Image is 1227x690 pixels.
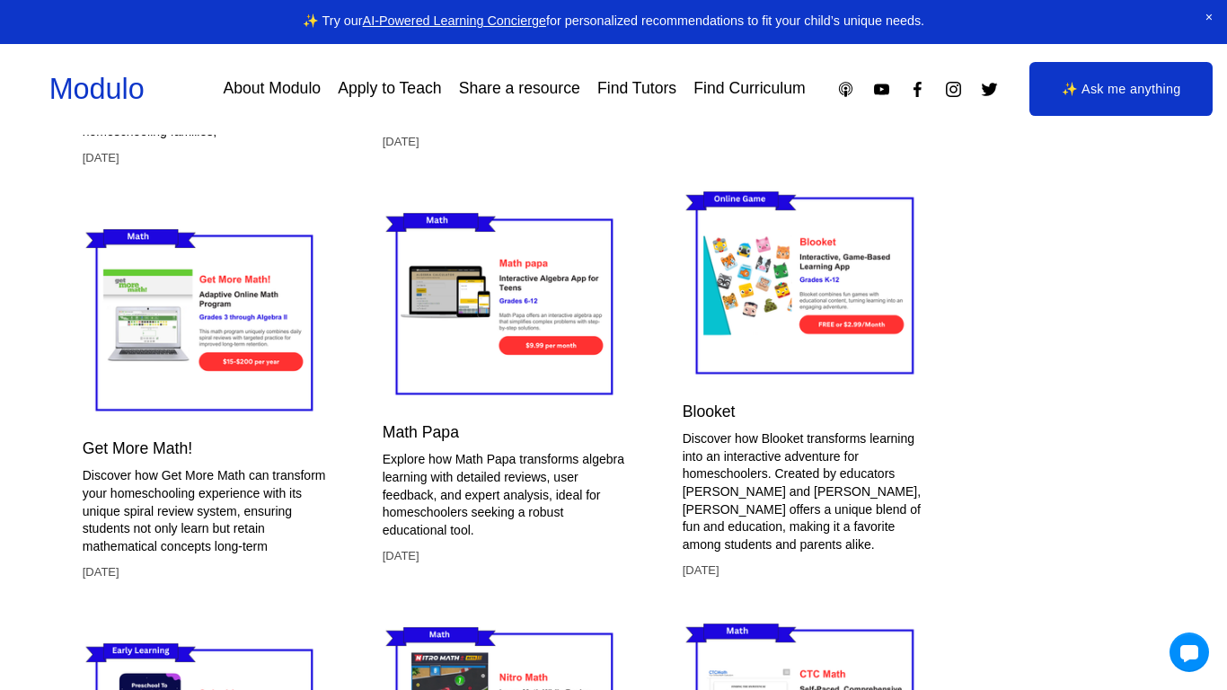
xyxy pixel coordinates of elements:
[83,564,119,580] time: [DATE]
[459,74,580,105] a: Share a resource
[693,74,805,105] a: Find Curriculum
[338,74,441,105] a: Apply to Teach
[980,80,999,99] a: Twitter
[836,80,855,99] a: Apple Podcasts
[83,467,329,555] p: Discover how Get More Math can transform your homeschooling experience with its unique spiral rev...
[83,439,192,457] a: Get More Math!
[83,150,119,166] time: [DATE]
[908,80,927,99] a: Facebook
[683,562,719,579] time: [DATE]
[383,134,419,150] time: [DATE]
[683,430,930,553] p: Discover how Blooket transforms learning into an interactive adventure for homeschoolers. Created...
[383,423,459,441] a: Math Papa
[1029,62,1213,116] a: ✨ Ask me anything
[363,13,546,28] a: AI-Powered Learning Concierge
[383,451,629,539] p: Explore how Math Papa transforms algebra learning with detailed reviews, user feedback, and exper...
[223,74,321,105] a: About Modulo
[597,74,676,105] a: Find Tutors
[683,182,930,389] img: Blooket
[383,204,629,410] img: Math Papa
[83,220,329,426] img: Get More Math!
[49,73,145,105] a: Modulo
[383,548,419,564] time: [DATE]
[683,402,736,420] a: Blooket
[944,80,963,99] a: Instagram
[872,80,891,99] a: YouTube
